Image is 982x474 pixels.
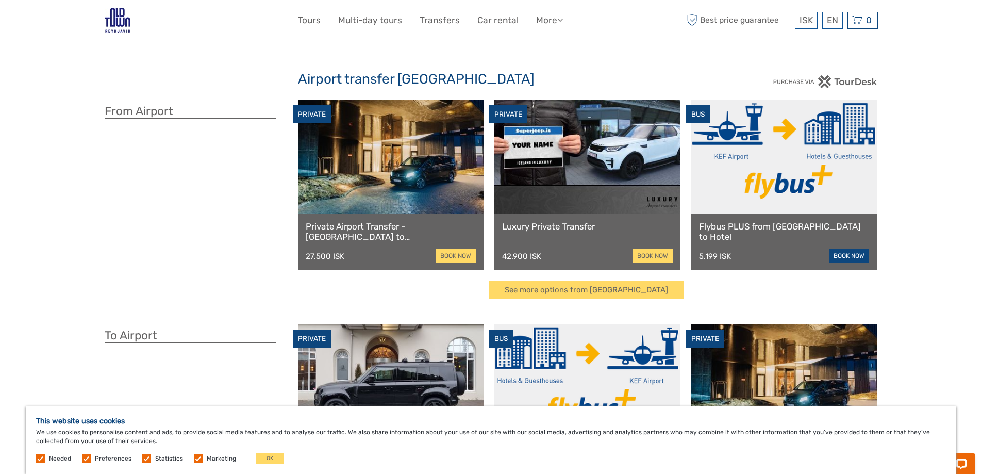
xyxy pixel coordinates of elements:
[95,454,131,463] label: Preferences
[502,221,673,232] a: Luxury Private Transfer
[536,13,563,28] a: More
[338,13,402,28] a: Multi-day tours
[477,13,519,28] a: Car rental
[699,252,731,261] div: 5.199 ISK
[105,104,276,119] h3: From Airport
[436,249,476,263] a: book now
[105,329,276,343] h3: To Airport
[489,330,513,348] div: BUS
[293,330,331,348] div: PRIVATE
[822,12,843,29] div: EN
[298,13,321,28] a: Tours
[502,252,541,261] div: 42.900 ISK
[26,406,956,474] div: We use cookies to personalise content and ads, to provide social media features and to analyse ou...
[686,105,710,123] div: BUS
[306,221,476,242] a: Private Airport Transfer - [GEOGRAPHIC_DATA] to [GEOGRAPHIC_DATA]
[119,16,131,28] button: Open LiveChat chat widget
[420,13,460,28] a: Transfers
[686,330,724,348] div: PRIVATE
[864,15,873,25] span: 0
[633,249,673,263] a: book now
[298,71,685,88] h2: Airport transfer [GEOGRAPHIC_DATA]
[306,252,344,261] div: 27.500 ISK
[36,417,946,426] h5: This website uses cookies
[105,8,130,33] img: 3594-675a8020-bb5e-44e2-ad73-0542bc91ef0d_logo_small.jpg
[155,454,183,463] label: Statistics
[685,12,792,29] span: Best price guarantee
[49,454,71,463] label: Needed
[489,281,684,299] a: See more options from [GEOGRAPHIC_DATA]
[207,454,236,463] label: Marketing
[773,75,877,88] img: PurchaseViaTourDesk.png
[489,105,527,123] div: PRIVATE
[699,221,870,242] a: Flybus PLUS from [GEOGRAPHIC_DATA] to Hotel
[256,453,284,464] button: OK
[800,15,813,25] span: ISK
[293,105,331,123] div: PRIVATE
[14,18,116,26] p: Chat now
[829,249,869,263] a: book now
